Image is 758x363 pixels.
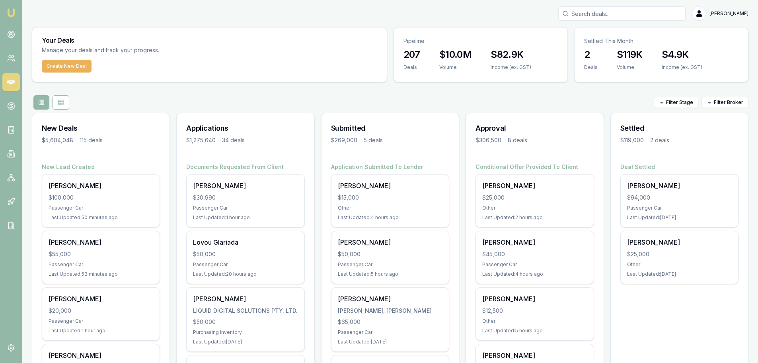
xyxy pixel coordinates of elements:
[620,123,739,134] h3: Settled
[662,64,702,71] div: Income (ex. GST)
[666,99,693,106] span: Filter Stage
[49,351,153,360] div: [PERSON_NAME]
[331,163,449,171] h4: Application Submitted To Lender
[701,97,748,108] button: Filter Broker
[42,60,92,73] button: Create New Deal
[650,136,669,144] div: 2 deals
[403,48,420,61] h3: 207
[338,205,442,211] div: Other
[193,237,298,247] div: Lovou Glariada
[584,64,598,71] div: Deals
[49,194,153,202] div: $100,000
[42,136,73,144] div: $5,604,048
[617,48,643,61] h3: $119K
[193,329,298,336] div: Purchasing Inventory
[620,163,739,171] h4: Deal Settled
[627,214,732,221] div: Last Updated: [DATE]
[617,64,643,71] div: Volume
[662,48,702,61] h3: $4.9K
[193,205,298,211] div: Passenger Car
[49,237,153,247] div: [PERSON_NAME]
[193,339,298,345] div: Last Updated: [DATE]
[338,250,442,258] div: $50,000
[6,8,16,18] img: emu-icon-u.png
[627,261,732,268] div: Other
[193,318,298,326] div: $50,000
[49,271,153,277] div: Last Updated: 53 minutes ago
[482,307,587,315] div: $12,500
[338,214,442,221] div: Last Updated: 4 hours ago
[338,271,442,277] div: Last Updated: 5 hours ago
[193,250,298,258] div: $50,000
[508,136,527,144] div: 8 deals
[482,194,587,202] div: $25,000
[338,237,442,247] div: [PERSON_NAME]
[654,97,698,108] button: Filter Stage
[482,261,587,268] div: Passenger Car
[49,307,153,315] div: $20,000
[584,48,598,61] h3: 2
[491,64,531,71] div: Income (ex. GST)
[42,123,160,134] h3: New Deals
[627,205,732,211] div: Passenger Car
[193,307,298,315] div: LIQUID DIGITAL SOLUTIONS PTY. LTD.
[338,194,442,202] div: $15,000
[193,261,298,268] div: Passenger Car
[42,46,246,55] p: Manage your deals and track your progress.
[584,37,739,45] p: Settled This Month
[627,237,732,247] div: [PERSON_NAME]
[475,123,594,134] h3: Approval
[338,261,442,268] div: Passenger Car
[49,318,153,324] div: Passenger Car
[186,136,216,144] div: $1,275,640
[627,194,732,202] div: $94,000
[475,163,594,171] h4: Conditional Offer Provided To Client
[482,250,587,258] div: $45,000
[49,328,153,334] div: Last Updated: 1 hour ago
[49,214,153,221] div: Last Updated: 50 minutes ago
[193,214,298,221] div: Last Updated: 1 hour ago
[627,250,732,258] div: $25,000
[186,163,304,171] h4: Documents Requested From Client
[482,271,587,277] div: Last Updated: 4 hours ago
[331,123,449,134] h3: Submitted
[193,294,298,304] div: [PERSON_NAME]
[193,194,298,202] div: $30,990
[49,181,153,190] div: [PERSON_NAME]
[193,181,298,190] div: [PERSON_NAME]
[482,351,587,360] div: [PERSON_NAME]
[42,163,160,171] h4: New Lead Created
[80,136,103,144] div: 115 deals
[403,64,420,71] div: Deals
[475,136,501,144] div: $306,500
[49,250,153,258] div: $55,000
[439,64,472,71] div: Volume
[709,10,748,17] span: [PERSON_NAME]
[338,329,442,336] div: Passenger Car
[439,48,472,61] h3: $10.0M
[49,205,153,211] div: Passenger Car
[714,99,743,106] span: Filter Broker
[42,37,377,43] h3: Your Deals
[482,294,587,304] div: [PERSON_NAME]
[558,6,686,21] input: Search deals
[403,37,558,45] p: Pipeline
[331,136,357,144] div: $269,000
[620,136,644,144] div: $119,000
[627,181,732,190] div: [PERSON_NAME]
[338,318,442,326] div: $65,000
[627,271,732,277] div: Last Updated: [DATE]
[491,48,531,61] h3: $82.9K
[482,318,587,324] div: Other
[482,214,587,221] div: Last Updated: 2 hours ago
[482,237,587,247] div: [PERSON_NAME]
[186,123,304,134] h3: Applications
[193,271,298,277] div: Last Updated: 20 hours ago
[482,328,587,334] div: Last Updated: 5 hours ago
[338,339,442,345] div: Last Updated: [DATE]
[364,136,383,144] div: 5 deals
[482,205,587,211] div: Other
[49,261,153,268] div: Passenger Car
[338,181,442,190] div: [PERSON_NAME]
